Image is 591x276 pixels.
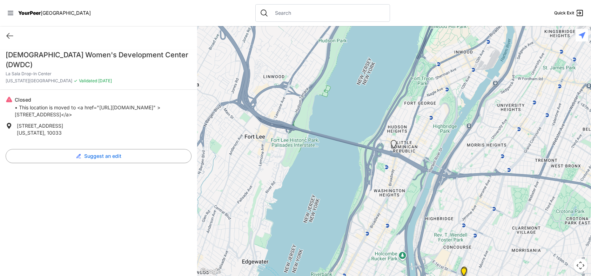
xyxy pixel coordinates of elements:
p: • This location is moved to <a href="[URL][DOMAIN_NAME]" >[STREET_ADDRESS]</a> [15,104,192,118]
span: [STREET_ADDRESS] [17,123,63,129]
div: La Sala Drop-In Center [387,137,401,154]
img: Google [199,267,222,276]
span: Quick Exit [554,10,574,16]
p: La Sala Drop-In Center [6,71,192,77]
span: , [44,130,46,136]
h1: [DEMOGRAPHIC_DATA] Women's Development Center (DWDC) [6,50,192,70]
span: YourPeer [18,10,41,16]
span: Validated [79,78,97,83]
span: ✓ [74,78,78,84]
span: [DATE] [97,78,112,83]
button: Map camera controls [573,258,587,272]
span: Suggest an edit [84,153,121,160]
p: Closed [15,96,192,103]
button: Suggest an edit [6,149,192,163]
input: Search [271,9,385,17]
a: YourPeer[GEOGRAPHIC_DATA] [18,11,91,15]
a: Open this area in Google Maps (opens a new window) [199,267,222,276]
span: [GEOGRAPHIC_DATA] [41,10,91,16]
span: 10033 [47,130,62,136]
span: [US_STATE][GEOGRAPHIC_DATA] [6,78,72,84]
a: Quick Exit [554,9,584,17]
span: [US_STATE] [17,130,44,136]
